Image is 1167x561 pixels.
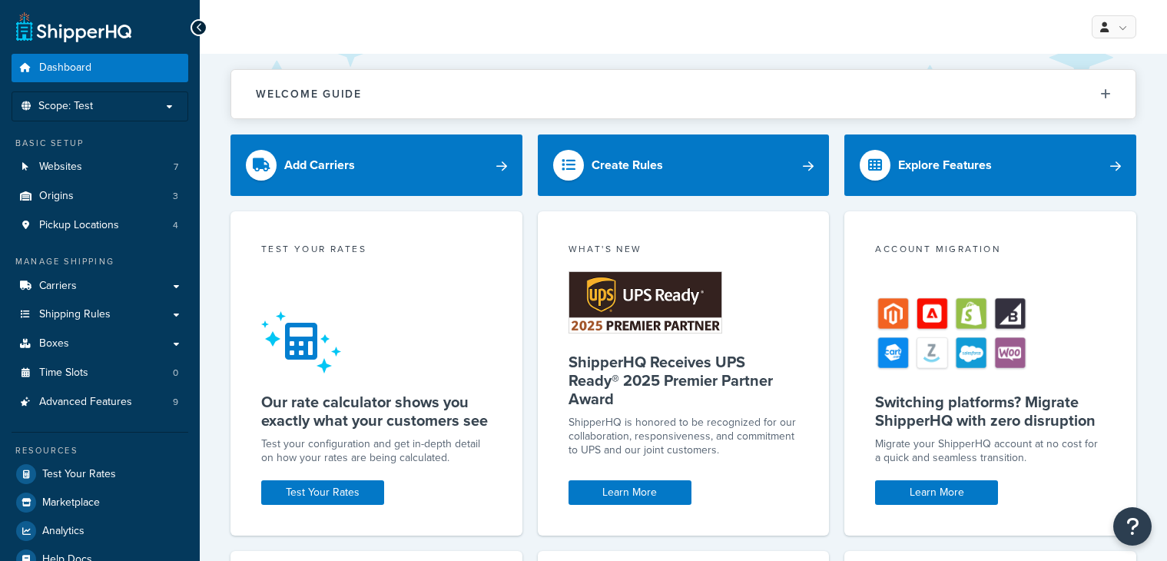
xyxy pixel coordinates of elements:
span: Origins [39,190,74,203]
div: Create Rules [592,154,663,176]
div: Resources [12,444,188,457]
a: Learn More [875,480,998,505]
a: Carriers [12,272,188,300]
span: Time Slots [39,367,88,380]
a: Explore Features [844,134,1136,196]
button: Open Resource Center [1113,507,1152,546]
h2: Welcome Guide [256,88,362,100]
span: 3 [173,190,178,203]
h5: Switching platforms? Migrate ShipperHQ with zero disruption [875,393,1106,430]
li: Origins [12,182,188,211]
span: Marketplace [42,496,100,510]
li: Websites [12,153,188,181]
li: Pickup Locations [12,211,188,240]
h5: ShipperHQ Receives UPS Ready® 2025 Premier Partner Award [569,353,799,408]
div: Test your configuration and get in-depth detail on how your rates are being calculated. [261,437,492,465]
button: Welcome Guide [231,70,1136,118]
span: Carriers [39,280,77,293]
a: Pickup Locations4 [12,211,188,240]
a: Add Carriers [230,134,522,196]
a: Origins3 [12,182,188,211]
a: Advanced Features9 [12,388,188,417]
span: Dashboard [39,61,91,75]
a: Learn More [569,480,691,505]
a: Dashboard [12,54,188,82]
p: ShipperHQ is honored to be recognized for our collaboration, responsiveness, and commitment to UP... [569,416,799,457]
div: Account Migration [875,242,1106,260]
a: Websites7 [12,153,188,181]
a: Test Your Rates [261,480,384,505]
li: Time Slots [12,359,188,387]
a: Boxes [12,330,188,358]
a: Create Rules [538,134,830,196]
a: Test Your Rates [12,460,188,488]
a: Time Slots0 [12,359,188,387]
span: Scope: Test [38,100,93,113]
li: Advanced Features [12,388,188,417]
span: Websites [39,161,82,174]
span: 7 [174,161,178,174]
a: Marketplace [12,489,188,516]
div: Migrate your ShipperHQ account at no cost for a quick and seamless transition. [875,437,1106,465]
div: What's New [569,242,799,260]
span: Boxes [39,337,69,350]
div: Test your rates [261,242,492,260]
span: Shipping Rules [39,308,111,321]
span: 4 [173,219,178,232]
h5: Our rate calculator shows you exactly what your customers see [261,393,492,430]
span: Analytics [42,525,85,538]
div: Add Carriers [284,154,355,176]
div: Explore Features [898,154,992,176]
span: 0 [173,367,178,380]
a: Shipping Rules [12,300,188,329]
span: 9 [173,396,178,409]
span: Pickup Locations [39,219,119,232]
span: Advanced Features [39,396,132,409]
div: Basic Setup [12,137,188,150]
div: Manage Shipping [12,255,188,268]
a: Analytics [12,517,188,545]
span: Test Your Rates [42,468,116,481]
